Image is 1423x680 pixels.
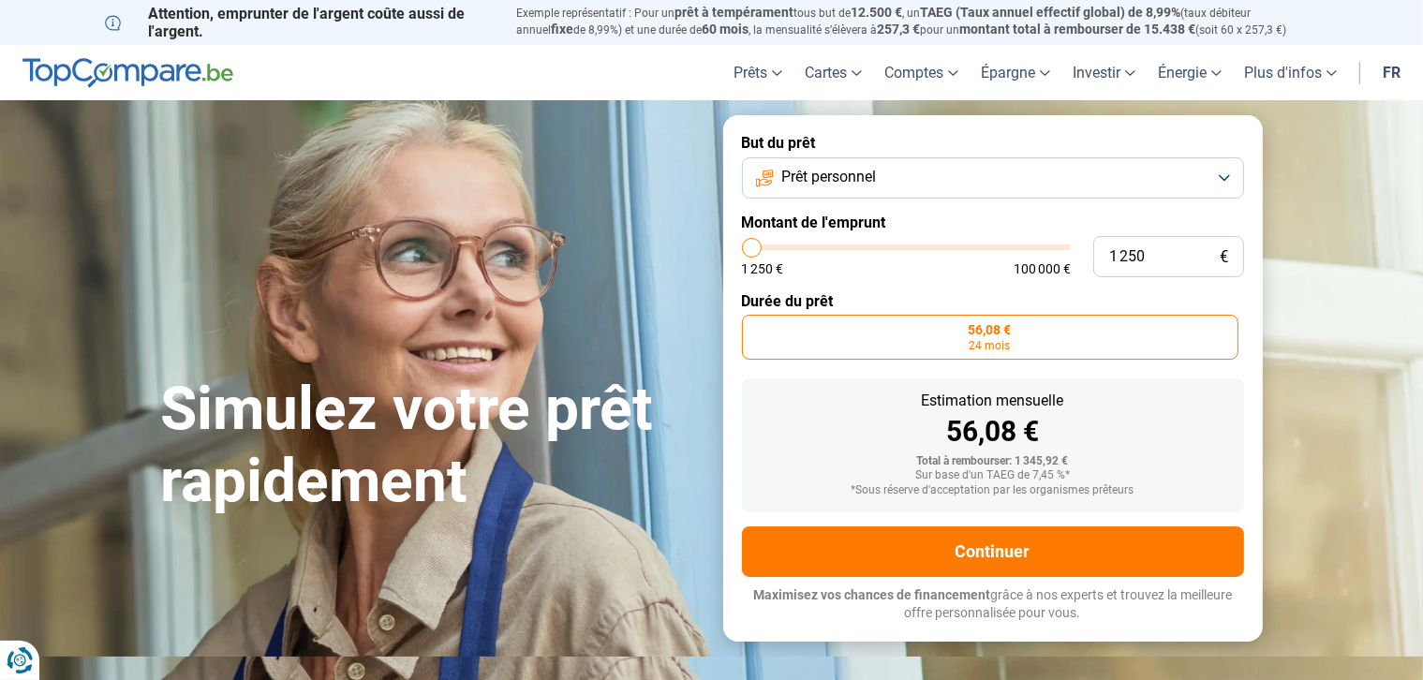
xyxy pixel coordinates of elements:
[1061,45,1147,100] a: Investir
[757,469,1229,482] div: Sur base d'un TAEG de 7,45 %*
[742,214,1244,231] label: Montant de l'emprunt
[852,5,903,20] span: 12.500 €
[742,292,1244,310] label: Durée du prêt
[873,45,970,100] a: Comptes
[742,586,1244,623] p: grâce à nos experts et trouvez la meilleure offre personnalisée pour vous.
[742,526,1244,577] button: Continuer
[1221,249,1229,265] span: €
[742,134,1244,152] label: But du prêt
[757,393,1229,408] div: Estimation mensuelle
[1233,45,1348,100] a: Plus d'infos
[742,157,1244,199] button: Prêt personnel
[878,22,921,37] span: 257,3 €
[970,45,1061,100] a: Épargne
[781,167,876,187] span: Prêt personnel
[753,587,990,602] span: Maximisez vos chances de financement
[703,22,749,37] span: 60 mois
[161,374,701,518] h1: Simulez votre prêt rapidement
[960,22,1196,37] span: montant total à rembourser de 15.438 €
[517,5,1319,38] p: Exemple représentatif : Pour un tous but de , un (taux débiteur annuel de 8,99%) et une durée de ...
[969,323,1012,336] span: 56,08 €
[22,58,233,88] img: TopCompare
[675,5,794,20] span: prêt à tempérament
[1371,45,1412,100] a: fr
[552,22,574,37] span: fixe
[757,455,1229,468] div: Total à rembourser: 1 345,92 €
[1147,45,1233,100] a: Énergie
[757,484,1229,497] div: *Sous réserve d'acceptation par les organismes prêteurs
[970,340,1011,351] span: 24 mois
[742,262,784,275] span: 1 250 €
[105,5,495,40] p: Attention, emprunter de l'argent coûte aussi de l'argent.
[722,45,793,100] a: Prêts
[757,418,1229,446] div: 56,08 €
[921,5,1181,20] span: TAEG (Taux annuel effectif global) de 8,99%
[793,45,873,100] a: Cartes
[1014,262,1071,275] span: 100 000 €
